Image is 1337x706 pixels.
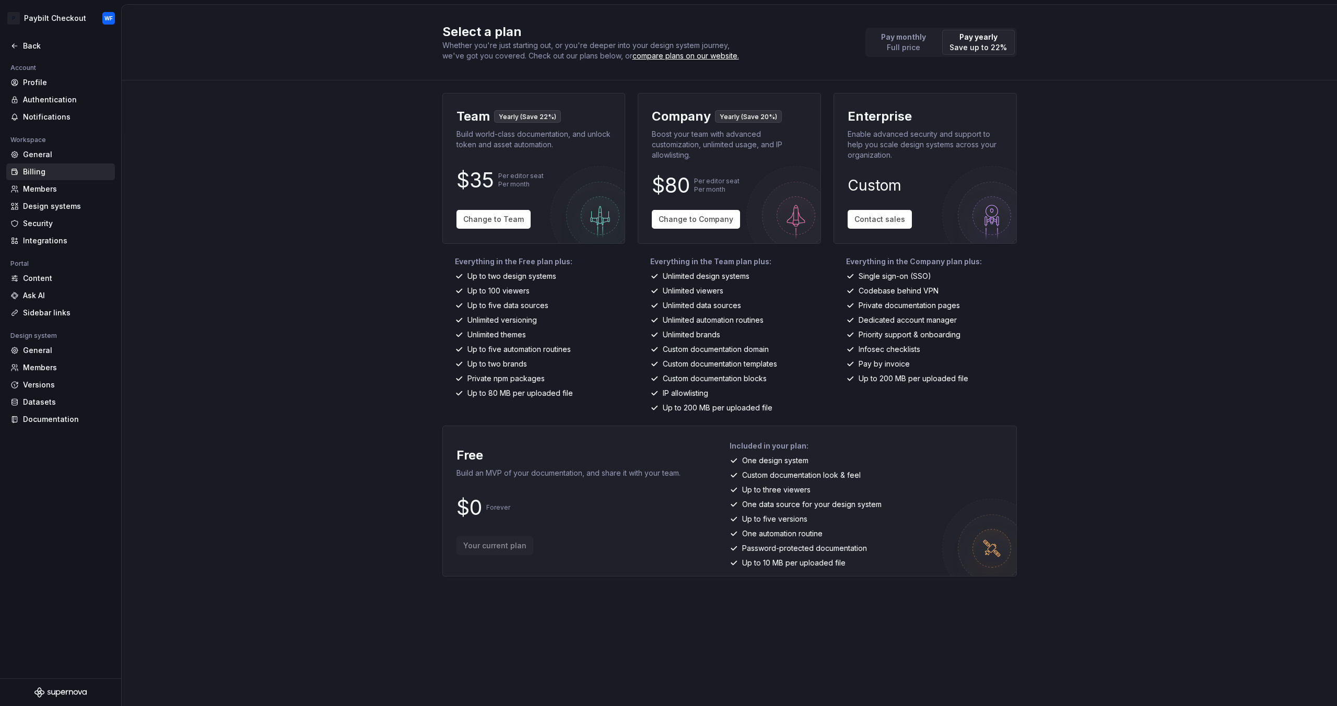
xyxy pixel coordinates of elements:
[455,256,626,267] p: Everything in the Free plan plus:
[456,129,612,150] p: Build world-class documentation, and unlock token and asset automation.
[23,95,111,105] div: Authentication
[463,214,524,225] span: Change to Team
[859,373,968,384] p: Up to 200 MB per uploaded file
[6,163,115,180] a: Billing
[6,62,40,74] div: Account
[23,218,111,229] div: Security
[859,315,957,325] p: Dedicated account manager
[2,7,119,30] button: PPaybilt CheckoutWF
[467,315,537,325] p: Unlimited versioning
[23,397,111,407] div: Datasets
[6,342,115,359] a: General
[467,359,527,369] p: Up to two brands
[456,108,490,125] p: Team
[742,455,808,466] p: One design system
[848,129,1003,160] p: Enable advanced security and support to help you scale design systems across your organization.
[848,179,901,192] p: Custom
[23,41,111,51] div: Back
[742,514,807,524] p: Up to five versions
[663,359,777,369] p: Custom documentation templates
[23,345,111,356] div: General
[467,373,545,384] p: Private npm packages
[7,12,20,25] div: P
[659,214,733,225] span: Change to Company
[23,308,111,318] div: Sidebar links
[23,236,111,246] div: Integrations
[881,32,926,42] p: Pay monthly
[467,271,556,281] p: Up to two design systems
[23,167,111,177] div: Billing
[6,74,115,91] a: Profile
[6,215,115,232] a: Security
[742,543,867,554] p: Password-protected documentation
[6,181,115,197] a: Members
[742,470,861,480] p: Custom documentation look & feel
[6,270,115,287] a: Content
[663,315,764,325] p: Unlimited automation routines
[859,286,939,296] p: Codebase behind VPN
[467,388,573,398] p: Up to 80 MB per uploaded file
[942,30,1015,55] button: Pay yearlySave up to 22%
[6,109,115,125] a: Notifications
[456,210,531,229] button: Change to Team
[652,210,740,229] button: Change to Company
[467,300,548,311] p: Up to five data sources
[467,286,530,296] p: Up to 100 viewers
[442,40,745,61] div: Whether you're just starting out, or you're deeper into your design system journey, we've got you...
[848,108,912,125] p: Enterprise
[467,330,526,340] p: Unlimited themes
[6,134,50,146] div: Workspace
[663,403,772,413] p: Up to 200 MB per uploaded file
[859,271,931,281] p: Single sign-on (SSO)
[6,304,115,321] a: Sidebar links
[6,38,115,54] a: Back
[720,113,777,121] p: Yearly (Save 20%)
[742,499,882,510] p: One data source for your design system
[652,108,711,125] p: Company
[949,32,1007,42] p: Pay yearly
[6,257,33,270] div: Portal
[23,273,111,284] div: Content
[652,129,807,160] p: Boost your team with advanced customization, unlimited usage, and IP allowlisting.
[859,300,960,311] p: Private documentation pages
[663,286,723,296] p: Unlimited viewers
[486,503,510,512] p: Forever
[742,558,846,568] p: Up to 10 MB per uploaded file
[663,373,767,384] p: Custom documentation blocks
[881,42,926,53] p: Full price
[859,344,920,355] p: Infosec checklists
[6,198,115,215] a: Design systems
[23,149,111,160] div: General
[859,359,910,369] p: Pay by invoice
[846,256,1017,267] p: Everything in the Company plan plus:
[742,528,823,539] p: One automation routine
[663,388,708,398] p: IP allowlisting
[34,687,87,698] svg: Supernova Logo
[23,414,111,425] div: Documentation
[23,380,111,390] div: Versions
[663,330,720,340] p: Unlimited brands
[6,359,115,376] a: Members
[104,14,113,22] div: WF
[456,468,681,478] p: Build an MVP of your documentation, and share it with your team.
[456,501,482,514] p: $0
[6,91,115,108] a: Authentication
[456,447,483,464] p: Free
[23,77,111,88] div: Profile
[859,330,960,340] p: Priority support & onboarding
[742,485,811,495] p: Up to three viewers
[23,184,111,194] div: Members
[867,30,940,55] button: Pay monthlyFull price
[6,287,115,304] a: Ask AI
[632,51,739,61] a: compare plans on our website.
[6,232,115,249] a: Integrations
[498,172,544,189] p: Per editor seat Per month
[652,179,690,192] p: $80
[23,112,111,122] div: Notifications
[442,23,853,40] h2: Select a plan
[6,330,61,342] div: Design system
[6,146,115,163] a: General
[663,300,741,311] p: Unlimited data sources
[650,256,821,267] p: Everything in the Team plan plus:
